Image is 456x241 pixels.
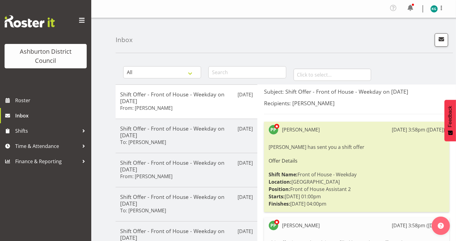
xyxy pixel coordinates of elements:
p: [DATE] [238,91,253,98]
div: [PERSON_NAME] has sent you a shift offer Front of House - Weekday [GEOGRAPHIC_DATA] Front of Hous... [269,142,445,209]
h6: From: [PERSON_NAME] [120,173,172,179]
p: [DATE] [238,228,253,235]
span: Shifts [15,126,79,135]
div: [PERSON_NAME] [282,126,320,133]
div: [DATE] 3:58pm ([DATE]) [392,126,445,133]
h6: From: [PERSON_NAME] [120,105,172,111]
input: Search [208,66,286,78]
h6: To: [PERSON_NAME] [120,207,166,214]
h4: Inbox [116,36,133,43]
img: Rosterit website logo [5,15,55,27]
strong: Shift Name: [269,171,298,178]
h5: Recipients: [PERSON_NAME] [264,100,449,106]
span: Finance & Reporting [15,157,79,166]
h5: Shift Offer - Front of House - Weekday on [DATE] [120,159,253,173]
img: help-xxl-2.png [438,223,444,229]
span: Roster [15,96,88,105]
p: [DATE] [238,193,253,201]
h6: To: [PERSON_NAME] [120,139,166,145]
h5: Shift Offer - Front of House - Weekday on [DATE] [120,125,253,138]
img: polly-price11030.jpg [269,221,278,230]
div: Ashburton District Council [11,47,81,65]
img: katie-graham11023.jpg [430,5,438,13]
span: Time & Attendance [15,142,79,151]
strong: Finishes: [269,200,290,207]
div: [PERSON_NAME] [282,222,320,229]
input: Click to select... [294,69,371,81]
h6: Offer Details [269,158,445,164]
p: [DATE] [238,125,253,132]
h5: Shift Offer - Front of House - Weekday on [DATE] [120,228,253,241]
h5: Shift Offer - Front of House - Weekday on [DATE] [120,193,253,207]
h5: Subject: Shift Offer - Front of House - Weekday on [DATE] [264,88,449,95]
img: polly-price11030.jpg [269,125,278,135]
strong: Starts: [269,193,285,200]
strong: Location: [269,178,291,185]
p: [DATE] [238,159,253,167]
button: Feedback - Show survey [444,100,456,141]
div: [DATE] 3:58pm ([DATE]) [392,222,445,229]
strong: Position: [269,186,290,192]
h5: Shift Offer - Front of House - Weekday on [DATE] [120,91,253,104]
span: Inbox [15,111,88,120]
span: Feedback [447,106,453,127]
